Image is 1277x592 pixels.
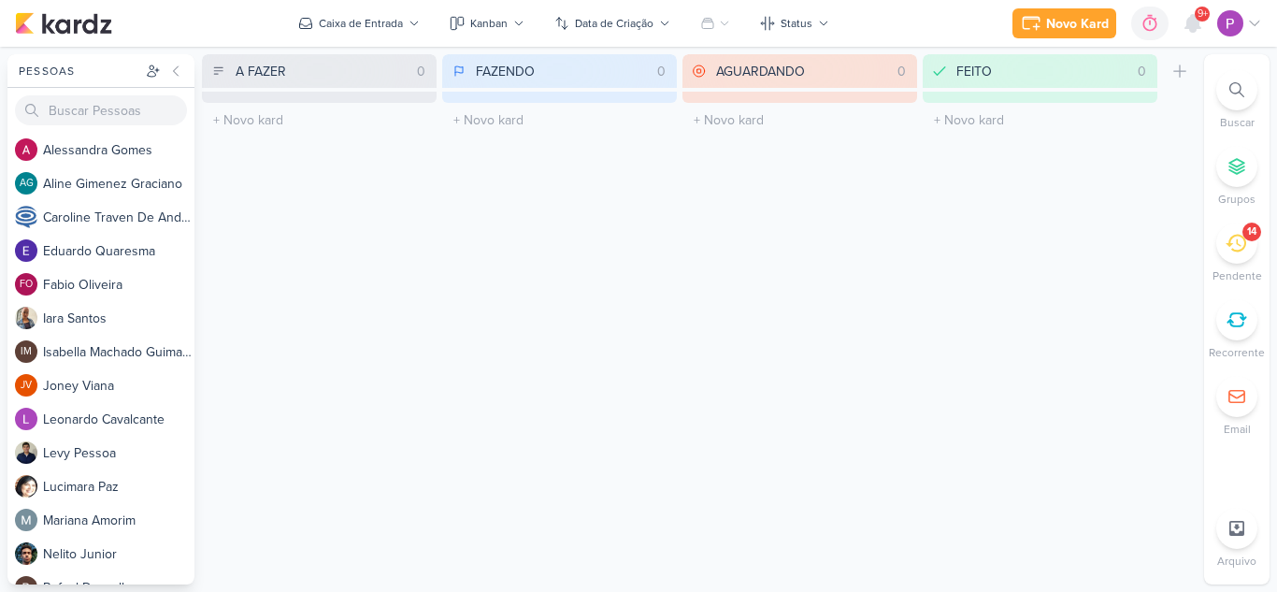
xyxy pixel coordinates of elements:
[1224,421,1251,438] p: Email
[1046,14,1109,34] div: Novo Kard
[1209,344,1265,361] p: Recorrente
[890,62,913,81] div: 0
[15,307,37,329] img: Iara Santos
[926,107,1154,134] input: + Novo kard
[43,410,194,429] div: L e o n a r d o C a v a l c a n t e
[43,140,194,160] div: A l e s s a n d r a G o m e s
[20,280,33,290] p: FO
[15,441,37,464] img: Levy Pessoa
[1012,8,1116,38] button: Novo Kard
[15,408,37,430] img: Leonardo Cavalcante
[409,62,433,81] div: 0
[1204,69,1270,131] li: Ctrl + F
[1247,224,1256,239] div: 14
[650,62,673,81] div: 0
[686,107,913,134] input: + Novo kard
[1217,10,1243,36] img: Distribuição Time Estratégico
[15,239,37,262] img: Eduardo Quaresma
[15,475,37,498] img: Lucimara Paz
[1218,191,1255,208] p: Grupos
[15,12,112,35] img: kardz.app
[43,544,194,564] div: N e l i t o J u n i o r
[43,241,194,261] div: E d u a r d o Q u a r e s m a
[43,443,194,463] div: L e v y P e s s o a
[15,63,142,79] div: Pessoas
[446,107,673,134] input: + Novo kard
[1212,267,1262,284] p: Pendente
[15,206,37,228] img: Caroline Traven De Andrade
[15,95,187,125] input: Buscar Pessoas
[43,342,194,362] div: I s a b e l l a M a c h a d o G u i m a r ã e s
[1220,114,1255,131] p: Buscar
[15,509,37,531] img: Mariana Amorim
[43,477,194,497] div: L u c i m a r a P a z
[43,376,194,396] div: J o n e y V i a n a
[15,542,37,565] img: Nelito Junior
[1198,7,1208,22] span: 9+
[43,309,194,328] div: I a r a S a n t o s
[43,208,194,227] div: C a r o l i n e T r a v e n D e A n d r a d e
[20,179,34,189] p: AG
[43,174,194,194] div: A l i n e G i m e n e z G r a c i a n o
[21,381,32,391] p: JV
[206,107,433,134] input: + Novo kard
[1130,62,1154,81] div: 0
[15,273,37,296] div: Fabio Oliveira
[21,347,32,357] p: IM
[15,172,37,195] div: Aline Gimenez Graciano
[15,340,37,363] div: Isabella Machado Guimarães
[43,275,194,295] div: F a b i o O l i v e i r a
[15,374,37,397] div: Joney Viana
[43,511,194,530] div: M a r i a n a A m o r i m
[1217,553,1256,570] p: Arquivo
[15,138,37,161] img: Alessandra Gomes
